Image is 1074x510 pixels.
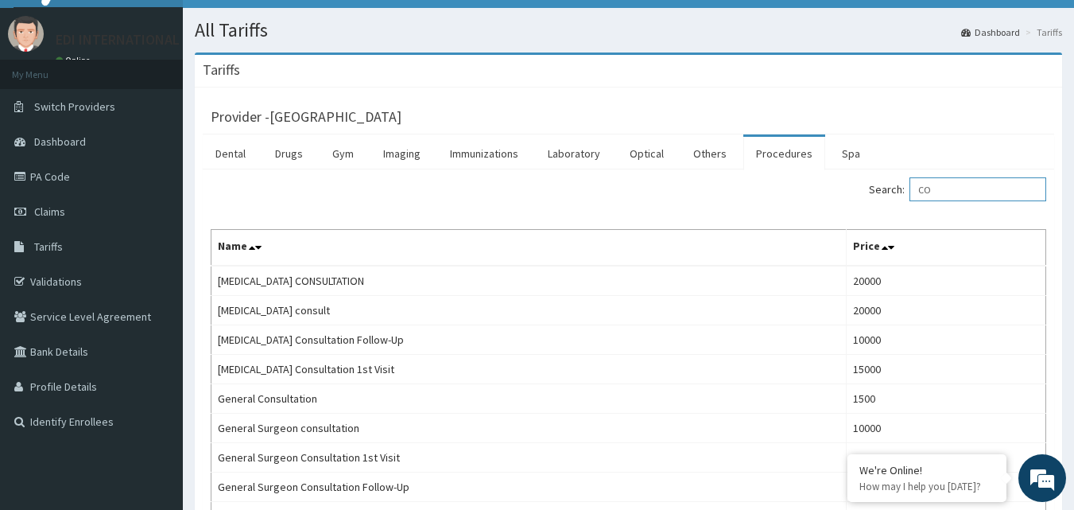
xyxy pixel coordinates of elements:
[847,325,1046,355] td: 10000
[211,473,847,502] td: General Surgeon Consultation Follow-Up
[8,341,303,396] textarea: Type your message and hit 'Enter'
[535,137,613,170] a: Laboratory
[961,25,1020,39] a: Dashboard
[195,20,1062,41] h1: All Tariffs
[56,55,94,66] a: Online
[437,137,531,170] a: Immunizations
[847,384,1046,414] td: 1500
[83,89,267,110] div: Chat with us now
[8,16,44,52] img: User Image
[1022,25,1062,39] li: Tariffs
[56,33,271,47] p: EDI INTERNATIONAL HOSPITAL LTD
[34,99,115,114] span: Switch Providers
[211,296,847,325] td: [MEDICAL_DATA] consult
[203,63,240,77] h3: Tariffs
[847,296,1046,325] td: 20000
[262,137,316,170] a: Drugs
[203,137,258,170] a: Dental
[847,230,1046,267] th: Price
[211,325,847,355] td: [MEDICAL_DATA] Consultation Follow-Up
[859,480,995,493] p: How may I help you today?
[211,230,847,267] th: Name
[617,137,677,170] a: Optical
[34,134,86,149] span: Dashboard
[261,8,299,46] div: Minimize live chat window
[829,137,873,170] a: Spa
[909,177,1046,201] input: Search:
[743,137,825,170] a: Procedures
[92,154,219,314] span: We're online!
[34,204,65,219] span: Claims
[847,473,1046,502] td: 10000
[869,177,1046,201] label: Search:
[847,414,1046,443] td: 10000
[29,80,64,119] img: d_794563401_company_1708531726252_794563401
[847,443,1046,473] td: 25000
[859,463,995,477] div: We're Online!
[211,110,401,124] h3: Provider - [GEOGRAPHIC_DATA]
[847,266,1046,296] td: 20000
[211,384,847,414] td: General Consultation
[211,355,847,384] td: [MEDICAL_DATA] Consultation 1st Visit
[370,137,433,170] a: Imaging
[34,239,63,254] span: Tariffs
[320,137,366,170] a: Gym
[211,414,847,443] td: General Surgeon consultation
[211,266,847,296] td: [MEDICAL_DATA] CONSULTATION
[680,137,739,170] a: Others
[211,443,847,473] td: General Surgeon Consultation 1st Visit
[847,355,1046,384] td: 15000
